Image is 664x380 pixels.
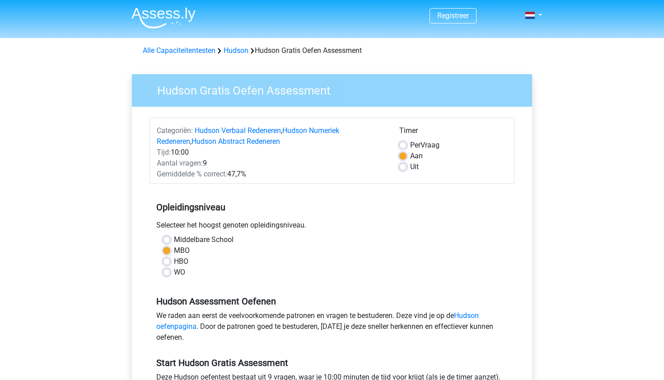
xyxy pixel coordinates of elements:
div: 10:00 [150,147,393,158]
label: Vraag [410,140,440,151]
div: 47,7% [150,169,393,180]
label: Uit [410,161,419,172]
a: Registreer [437,11,469,20]
div: Timer [399,125,507,140]
h5: Hudson Assessment Oefenen [156,296,508,307]
a: Hudson Abstract Redeneren [192,137,280,146]
label: MBO [174,245,190,256]
label: Aan [410,151,423,161]
span: Gemiddelde % correct: [157,170,227,178]
h5: Start Hudson Gratis Assessment [156,357,508,368]
span: Per [410,141,421,149]
a: Hudson [224,46,248,55]
a: Hudson Verbaal Redeneren [195,126,281,135]
div: Hudson Gratis Oefen Assessment [139,45,525,56]
img: Assessly [131,7,196,28]
div: 9 [150,158,393,169]
div: Selecteer het hoogst genoten opleidingsniveau. [150,220,514,234]
label: WO [174,267,185,278]
a: Alle Capaciteitentesten [143,46,215,55]
label: Middelbare School [174,234,234,245]
span: Tijd: [157,148,171,157]
span: Aantal vragen: [157,159,203,167]
div: , , [150,125,393,147]
h5: Opleidingsniveau [156,198,508,216]
label: HBO [174,256,188,267]
div: We raden aan eerst de veelvoorkomende patronen en vragen te bestuderen. Deze vind je op de . Door... [150,310,514,347]
span: Categoriën: [157,126,193,135]
h3: Hudson Gratis Oefen Assessment [146,80,525,98]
